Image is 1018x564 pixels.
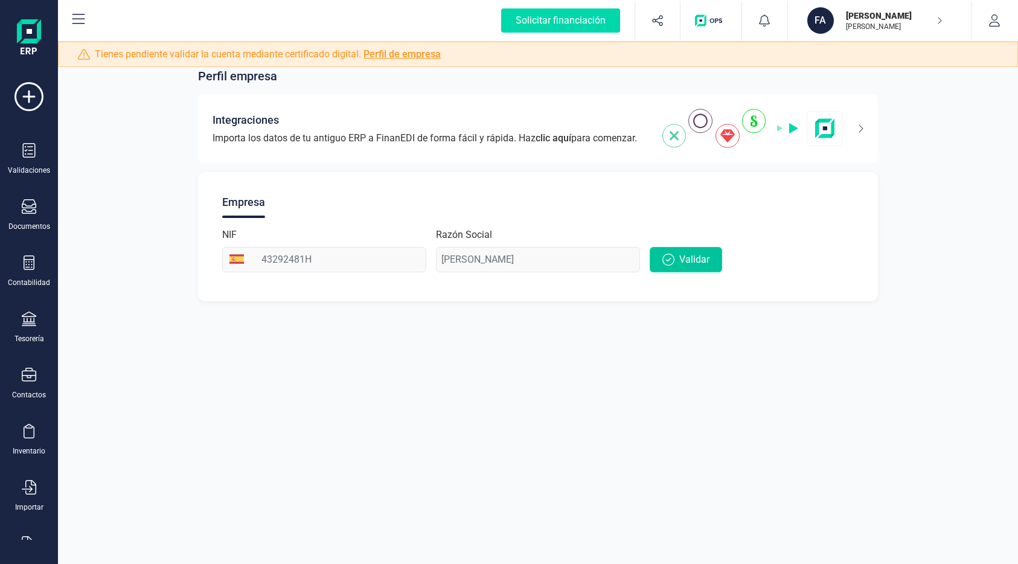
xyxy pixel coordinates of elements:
p: [PERSON_NAME] [846,10,943,22]
div: Importar [15,502,43,512]
span: Integraciones [213,112,279,129]
span: Perfil empresa [198,68,277,85]
button: FA[PERSON_NAME][PERSON_NAME] [802,1,957,40]
button: Logo de OPS [688,1,734,40]
div: Contactos [12,390,46,400]
div: Inventario [13,446,45,456]
div: Documentos [8,222,50,231]
span: Importa los datos de tu antiguo ERP a FinanEDI de forma fácil y rápida. Haz para comenzar. [213,131,637,146]
img: Logo de OPS [695,14,727,27]
label: NIF [222,228,237,242]
span: clic aquí [536,132,571,144]
a: Perfil de empresa [363,48,441,60]
div: Contabilidad [8,278,50,287]
div: Solicitar financiación [501,8,620,33]
p: [PERSON_NAME] [846,22,943,31]
label: Razón Social [436,228,492,242]
span: Tienes pendiente validar la cuenta mediante certificado digital. [95,47,441,62]
div: FA [807,7,834,34]
div: Empresa [222,187,265,218]
button: Validar [650,247,722,272]
div: Tesorería [14,334,44,344]
button: Solicitar financiación [487,1,635,40]
span: Validar [679,252,709,267]
img: Logo Finanedi [17,19,41,58]
img: integrations-img [662,109,843,148]
div: Validaciones [8,165,50,175]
